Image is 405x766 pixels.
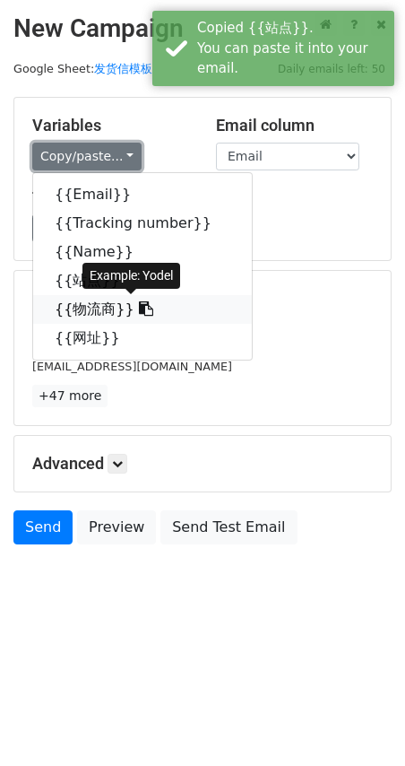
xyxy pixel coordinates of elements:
[77,510,156,544] a: Preview
[315,680,405,766] iframe: Chat Widget
[315,680,405,766] div: 聊天小组件
[32,360,232,373] small: [EMAIL_ADDRESS][DOMAIN_NAME]
[160,510,297,544] a: Send Test Email
[13,510,73,544] a: Send
[13,62,152,75] small: Google Sheet:
[33,266,252,295] a: {{站点}}
[216,116,373,135] h5: Email column
[33,209,252,238] a: {{Tracking number}}
[33,324,252,353] a: {{网址}}
[33,295,252,324] a: {{物流商}}
[197,18,387,79] div: Copied {{站点}}. You can paste it into your email.
[32,454,373,474] h5: Advanced
[33,238,252,266] a: {{Name}}
[82,263,180,289] div: Example: Yodel
[13,13,392,44] h2: New Campaign
[32,143,142,170] a: Copy/paste...
[32,116,189,135] h5: Variables
[94,62,152,75] a: 发货信模板
[33,180,252,209] a: {{Email}}
[32,385,108,407] a: +47 more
